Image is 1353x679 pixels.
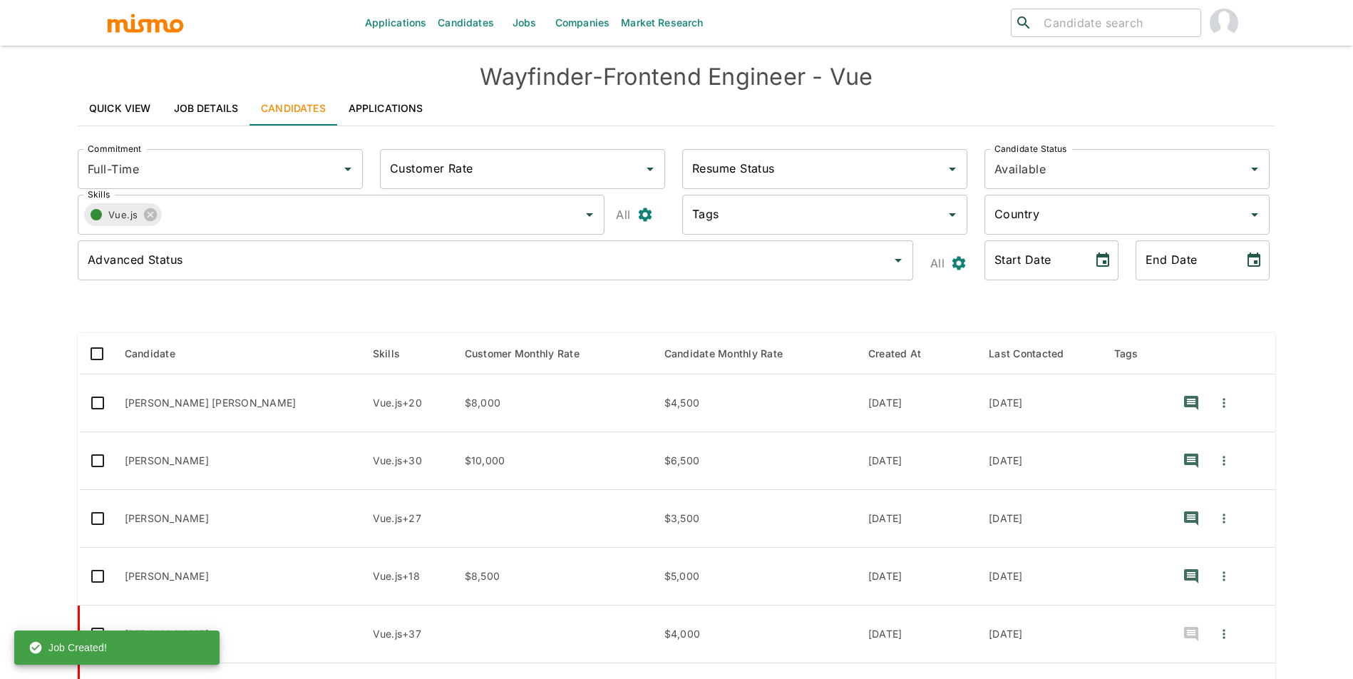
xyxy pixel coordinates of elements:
[163,91,250,126] a: Job Details
[113,432,361,490] td: [PERSON_NAME]
[930,253,945,273] p: All
[1245,205,1265,225] button: Open
[1174,386,1208,420] button: recent-notes
[113,548,361,606] td: [PERSON_NAME]
[653,606,857,663] td: $4,000
[373,396,442,410] p: Vue.js, API, Ruby, Ruby on Rails, REST, MySQL, jQuery, MongoDB, Firebase, AWS, Google Cloud Platf...
[88,143,141,155] label: Commitment
[857,548,977,606] td: [DATE]
[977,333,1102,374] th: Last Contacted
[616,205,630,225] p: All
[1174,501,1208,536] button: recent-notes
[373,627,442,641] p: Vue.js, CI/CD, Node.js, GitHub, Kubernetes, PostgreSQL, REST, PHP, MICROSERVICE, API, TERRAFORM, ...
[977,432,1102,490] td: [DATE]
[888,250,908,270] button: Open
[653,490,857,548] td: $3,500
[113,374,361,432] td: [PERSON_NAME] [PERSON_NAME]
[868,345,940,362] span: Created At
[1174,617,1208,651] button: recent-notes
[1208,559,1240,593] button: Quick Actions
[1208,386,1240,420] button: Quick Actions
[1174,444,1208,478] button: recent-notes
[977,548,1102,606] td: [DATE]
[88,188,110,200] label: Skills
[1208,444,1240,478] button: Quick Actions
[337,91,435,126] a: Applications
[664,345,802,362] span: Candidate Monthly Rate
[942,159,962,179] button: Open
[1208,617,1240,651] button: Quick Actions
[1245,159,1265,179] button: Open
[361,333,453,374] th: Skills
[338,159,358,179] button: Open
[373,569,442,583] p: Vue.js, Laravel, MySQL, React, Docker, API, CSS, HTML, JavaScript, GitHub, RabbitMQ, CI/CD, Node....
[125,345,194,362] span: Candidate
[465,345,598,362] span: Customer Monthly Rate
[78,91,163,126] a: Quick View
[1240,246,1268,275] button: Choose date
[984,240,1083,280] input: MM/DD/YYYY
[857,374,977,432] td: [DATE]
[106,12,185,34] img: logo
[857,606,977,663] td: [DATE]
[113,490,361,548] td: [PERSON_NAME]
[994,143,1066,155] label: Candidate Status
[78,63,1275,91] h4: Wayfinder - Frontend Engineer - Vue
[653,432,857,490] td: $6,500
[640,159,660,179] button: Open
[942,205,962,225] button: Open
[977,606,1102,663] td: [DATE]
[977,374,1102,432] td: [DATE]
[1210,9,1238,37] img: Maria Lujan Ciommo
[857,432,977,490] td: [DATE]
[84,203,162,226] div: Vue.js
[1208,501,1240,536] button: Quick Actions
[1136,240,1234,280] input: MM/DD/YYYY
[1103,333,1163,374] th: Tags
[1174,559,1208,593] button: recent-notes
[108,207,147,223] span: Vue.js
[857,490,977,548] td: [DATE]
[453,432,653,490] td: $10,000
[453,548,653,606] td: $8,500
[453,374,653,432] td: $8,000
[249,91,337,126] a: Candidates
[373,454,442,468] p: Vue.js, Ruby, React, Redis, AWS, PostgreSQL, Ruby on Rails, SQL, MICROSERVICE, Java, CRM, MongoDB...
[580,205,600,225] button: Open
[653,374,857,432] td: $4,500
[373,511,442,526] p: Vue.js, PHP, Laravel, MySQL, SCRUM, API, APACHE, HTML, Sass, CSS, Redis, Kafka, MongoDB, Docker, ...
[653,548,857,606] td: $5,000
[113,606,361,663] td: [PERSON_NAME]
[1089,246,1117,275] button: Choose date
[29,635,107,660] div: Job Created!
[1038,13,1195,33] input: Candidate search
[977,490,1102,548] td: [DATE]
